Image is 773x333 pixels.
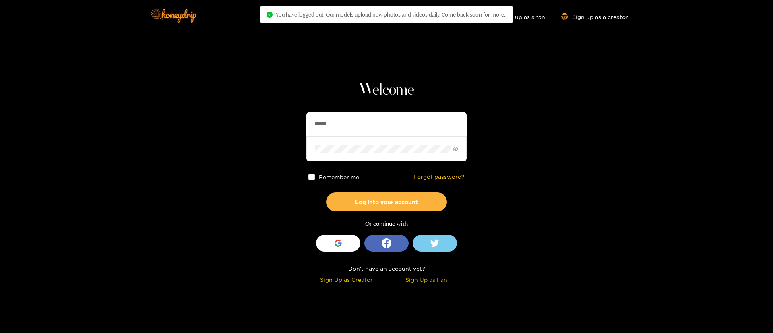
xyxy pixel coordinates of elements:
span: Remember me [319,174,360,180]
a: Sign up as a fan [490,13,545,20]
span: eye-invisible [453,146,458,151]
h1: Welcome [306,81,467,100]
div: Or continue with [306,219,467,229]
div: Don't have an account yet? [306,264,467,273]
span: You have logged out. Our models upload new photos and videos daily. Come back soon for more.. [276,11,506,18]
a: Sign up as a creator [561,13,628,20]
div: Sign Up as Creator [308,275,384,284]
span: check-circle [267,12,273,18]
div: Sign Up as Fan [389,275,465,284]
button: Log into your account [326,192,447,211]
a: Forgot password? [413,174,465,180]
